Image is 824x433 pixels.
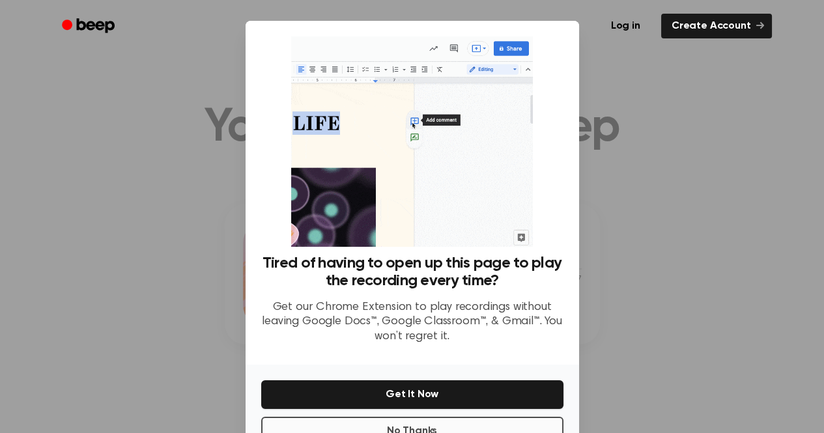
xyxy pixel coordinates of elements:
[291,36,533,247] img: Beep extension in action
[598,11,653,41] a: Log in
[661,14,772,38] a: Create Account
[53,14,126,39] a: Beep
[261,380,563,409] button: Get It Now
[261,255,563,290] h3: Tired of having to open up this page to play the recording every time?
[261,300,563,344] p: Get our Chrome Extension to play recordings without leaving Google Docs™, Google Classroom™, & Gm...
